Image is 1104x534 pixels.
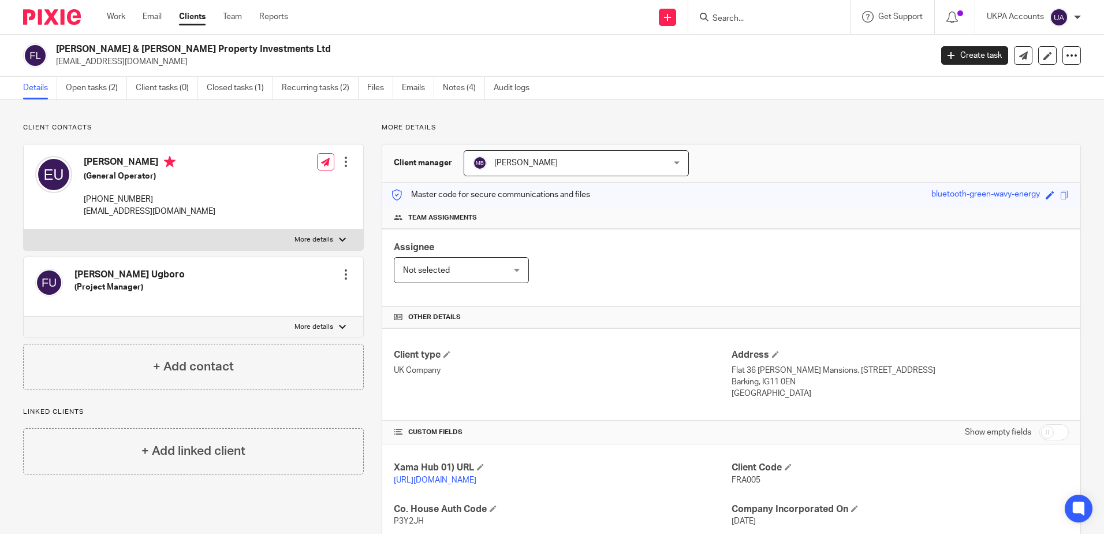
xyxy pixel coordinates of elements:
[294,235,333,244] p: More details
[408,313,461,322] span: Other details
[282,77,359,99] a: Recurring tasks (2)
[494,77,538,99] a: Audit logs
[74,269,185,281] h4: [PERSON_NAME] Ugboro
[56,56,924,68] p: [EMAIL_ADDRESS][DOMAIN_NAME]
[394,517,424,525] span: P3Y2JH
[207,77,273,99] a: Closed tasks (1)
[732,365,1069,376] p: Flat 36 [PERSON_NAME] Mansions, [STREET_ADDRESS]
[408,213,477,222] span: Team assignments
[259,11,288,23] a: Reports
[153,358,234,376] h4: + Add contact
[141,442,245,460] h4: + Add linked client
[402,77,434,99] a: Emails
[66,77,127,99] a: Open tasks (2)
[941,46,1008,65] a: Create task
[164,156,176,168] i: Primary
[711,14,815,24] input: Search
[732,376,1069,388] p: Barking, IG11 0EN
[443,77,485,99] a: Notes (4)
[84,156,215,170] h4: [PERSON_NAME]
[403,266,450,275] span: Not selected
[35,156,72,193] img: svg%3E
[394,428,731,437] h4: CUSTOM FIELDS
[136,77,198,99] a: Client tasks (0)
[732,388,1069,399] p: [GEOGRAPHIC_DATA]
[382,123,1081,132] p: More details
[223,11,242,23] a: Team
[23,9,81,25] img: Pixie
[878,13,923,21] span: Get Support
[107,11,125,23] a: Work
[23,77,57,99] a: Details
[391,189,590,201] p: Master code for secure communications and files
[732,476,760,484] span: FRA005
[394,157,452,169] h3: Client manager
[494,159,558,167] span: [PERSON_NAME]
[394,476,476,484] a: [URL][DOMAIN_NAME]
[367,77,393,99] a: Files
[394,349,731,361] h4: Client type
[394,503,731,516] h4: Co. House Auth Code
[84,170,215,182] h5: (General Operator)
[473,156,487,170] img: svg%3E
[84,194,215,205] p: [PHONE_NUMBER]
[179,11,206,23] a: Clients
[931,188,1040,202] div: bluetooth-green-wavy-energy
[23,123,364,132] p: Client contacts
[143,11,162,23] a: Email
[732,349,1069,361] h4: Address
[74,281,185,293] h5: (Project Manager)
[84,206,215,217] p: [EMAIL_ADDRESS][DOMAIN_NAME]
[732,517,756,525] span: [DATE]
[1050,8,1068,27] img: svg%3E
[394,243,434,252] span: Assignee
[965,427,1031,438] label: Show empty fields
[394,462,731,474] h4: Xama Hub 01) URL
[732,503,1069,516] h4: Company Incorporated On
[732,462,1069,474] h4: Client Code
[23,43,47,68] img: svg%3E
[35,269,63,296] img: svg%3E
[56,43,750,55] h2: [PERSON_NAME] & [PERSON_NAME] Property Investments Ltd
[987,11,1044,23] p: UKPA Accounts
[23,407,364,417] p: Linked clients
[394,365,731,376] p: UK Company
[294,322,333,332] p: More details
